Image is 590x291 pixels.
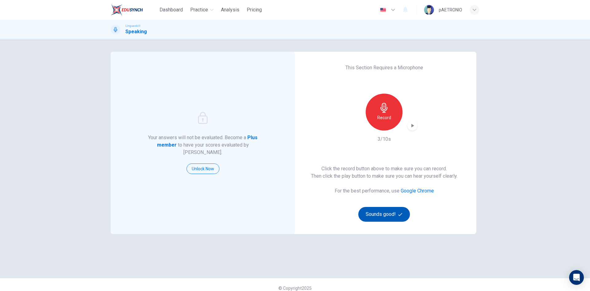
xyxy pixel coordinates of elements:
img: en [379,8,387,12]
h6: Your answers will not be evaluated. Become a to have your scores evaluated by [PERSON_NAME]. [147,134,258,156]
button: Sounds good! [358,207,410,222]
h6: 3/10s [378,135,391,143]
button: Analysis [218,4,242,15]
span: Dashboard [159,6,183,14]
img: Profile picture [424,5,434,15]
button: Record [366,94,403,131]
div: Open Intercom Messenger [569,270,584,285]
span: Pricing [247,6,262,14]
a: Google Chrome [401,188,434,194]
a: EduSynch logo [111,4,157,16]
h1: Speaking [125,28,147,35]
span: Linguaskill [125,24,140,28]
button: Unlock Now [187,164,219,174]
h6: This Section Requires a Microphone [345,64,423,71]
button: Dashboard [157,4,185,15]
span: © Copyright 2025 [278,286,312,291]
div: pAETRONIO [439,6,462,14]
button: Practice [188,4,216,15]
h6: For the best performance, use [335,187,434,195]
img: EduSynch logo [111,4,143,16]
h6: Record [377,114,391,121]
button: Pricing [244,4,264,15]
h6: Click the record button above to make sure you can record. Then click the play button to make sur... [311,165,458,180]
span: Analysis [221,6,239,14]
span: Practice [190,6,208,14]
